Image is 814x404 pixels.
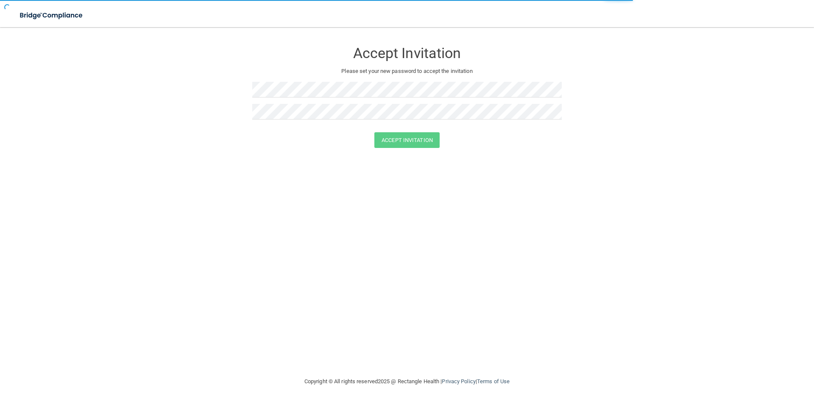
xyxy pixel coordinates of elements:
[442,378,475,384] a: Privacy Policy
[252,368,562,395] div: Copyright © All rights reserved 2025 @ Rectangle Health | |
[259,66,555,76] p: Please set your new password to accept the invitation
[374,132,440,148] button: Accept Invitation
[477,378,510,384] a: Terms of Use
[13,7,91,24] img: bridge_compliance_login_screen.278c3ca4.svg
[252,45,562,61] h3: Accept Invitation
